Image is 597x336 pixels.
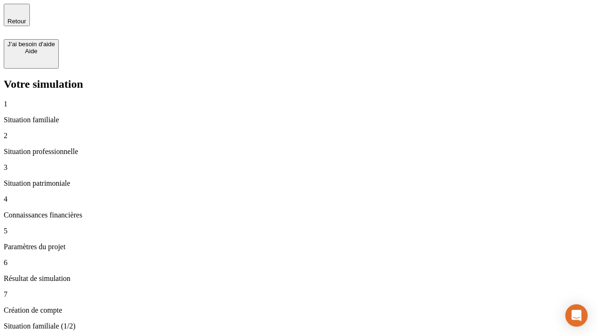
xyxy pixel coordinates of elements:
[565,304,588,327] div: Open Intercom Messenger
[4,78,593,91] h2: Votre simulation
[4,322,593,330] p: Situation familiale (1/2)
[4,290,593,299] p: 7
[4,116,593,124] p: Situation familiale
[7,18,26,25] span: Retour
[4,147,593,156] p: Situation professionnelle
[4,259,593,267] p: 6
[4,179,593,188] p: Situation patrimoniale
[4,100,593,108] p: 1
[4,195,593,203] p: 4
[4,274,593,283] p: Résultat de simulation
[4,132,593,140] p: 2
[4,243,593,251] p: Paramètres du projet
[4,211,593,219] p: Connaissances financières
[4,227,593,235] p: 5
[4,39,59,69] button: J’ai besoin d'aideAide
[4,163,593,172] p: 3
[4,4,30,26] button: Retour
[7,41,55,48] div: J’ai besoin d'aide
[7,48,55,55] div: Aide
[4,306,593,315] p: Création de compte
